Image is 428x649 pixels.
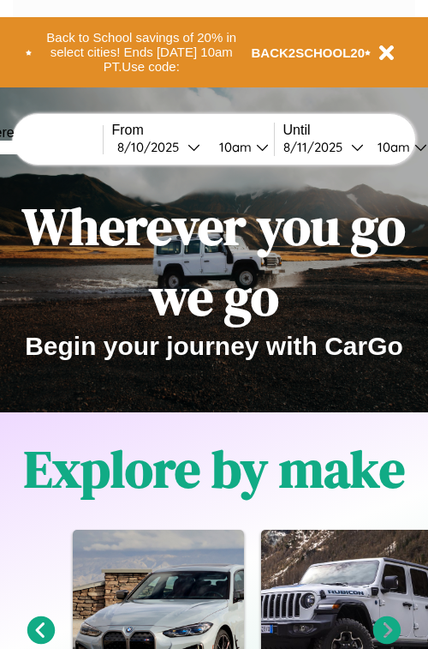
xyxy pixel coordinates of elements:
button: Back to School savings of 20% in select cities! Ends [DATE] 10am PT.Use code: [32,26,252,79]
button: 8/10/2025 [112,138,205,156]
div: 8 / 10 / 2025 [117,139,187,155]
b: BACK2SCHOOL20 [252,45,366,60]
div: 8 / 11 / 2025 [283,139,351,155]
div: 10am [211,139,256,155]
div: 10am [369,139,414,155]
button: 10am [205,138,274,156]
h1: Explore by make [24,434,405,504]
label: From [112,123,274,138]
